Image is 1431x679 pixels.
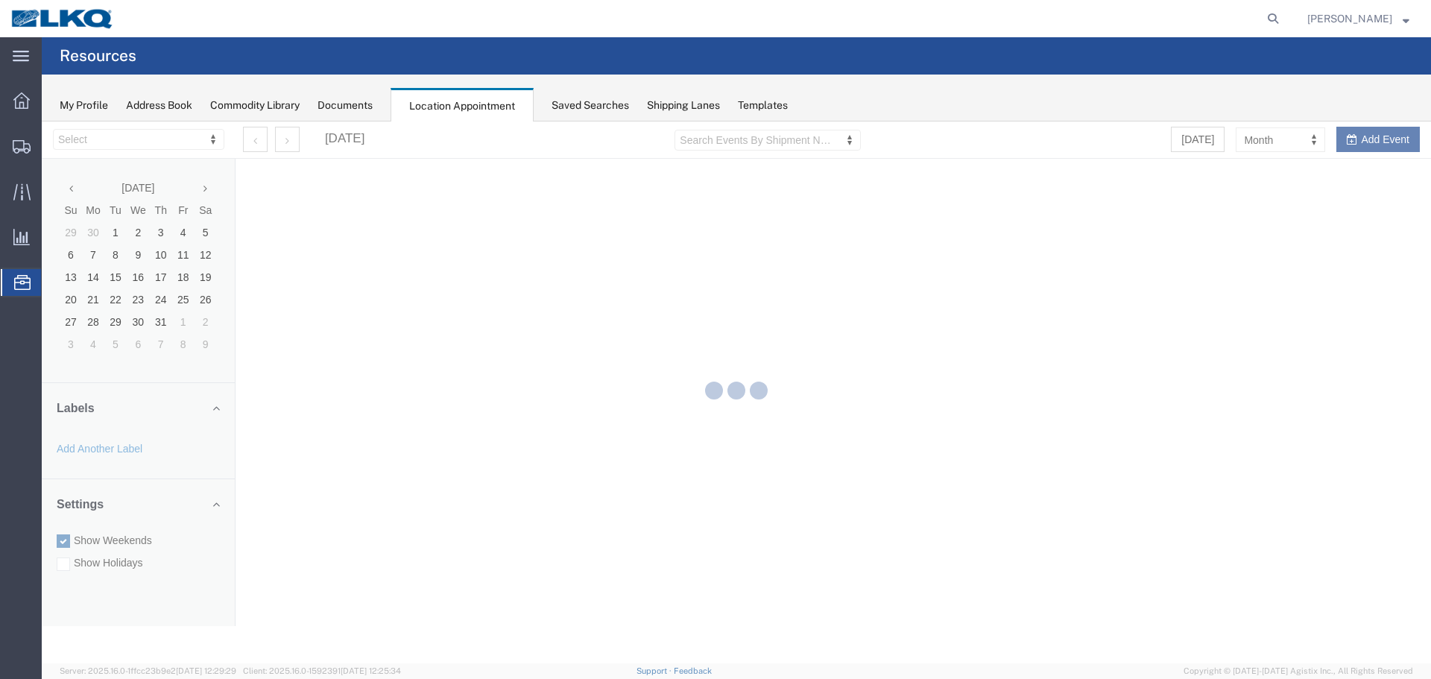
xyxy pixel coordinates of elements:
span: Server: 2025.16.0-1ffcc23b9e2 [60,666,236,675]
div: Commodity Library [210,98,300,113]
button: [PERSON_NAME] [1307,10,1410,28]
span: Copyright © [DATE]-[DATE] Agistix Inc., All Rights Reserved [1184,665,1413,678]
div: Address Book [126,98,192,113]
span: Client: 2025.16.0-1592391 [243,666,401,675]
div: Documents [318,98,373,113]
div: Saved Searches [552,98,629,113]
img: logo [10,7,115,30]
div: My Profile [60,98,108,113]
div: Location Appointment [391,88,534,122]
a: Support [636,666,674,675]
div: Templates [738,98,788,113]
span: [DATE] 12:25:34 [341,666,401,675]
a: Feedback [674,666,712,675]
h4: Resources [60,37,136,75]
span: [DATE] 12:29:29 [176,666,236,675]
span: William Haney [1307,10,1392,27]
div: Shipping Lanes [647,98,720,113]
